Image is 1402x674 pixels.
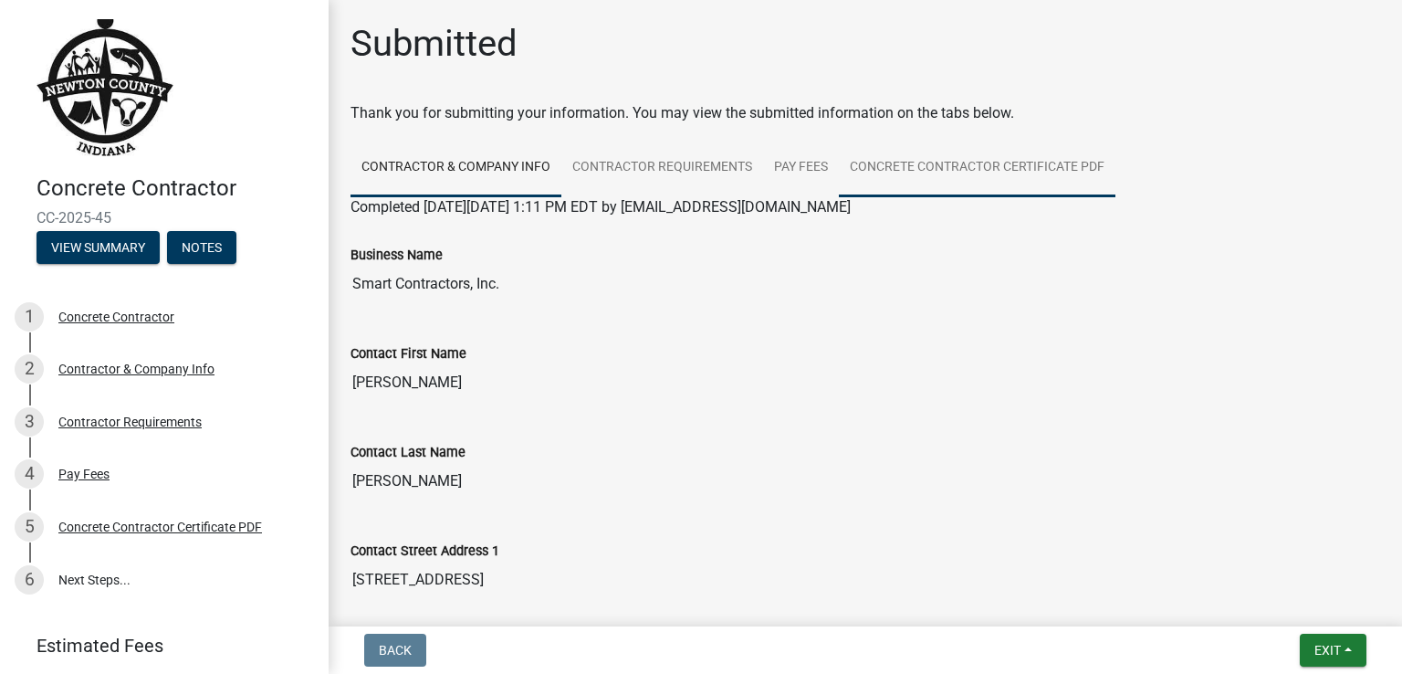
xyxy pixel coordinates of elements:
[350,447,466,459] label: Contact Last Name
[37,231,160,264] button: View Summary
[37,175,314,202] h4: Concrete Contractor
[350,249,443,262] label: Business Name
[350,22,518,66] h1: Submitted
[839,139,1115,197] a: Concrete Contractor Certificate PDF
[15,627,299,664] a: Estimated Fees
[167,241,236,256] wm-modal-confirm: Notes
[37,241,160,256] wm-modal-confirm: Summary
[15,354,44,384] div: 2
[350,139,561,197] a: Contractor & Company Info
[15,459,44,489] div: 4
[763,139,839,197] a: Pay Fees
[167,231,236,264] button: Notes
[37,19,173,156] img: Newton County, Indiana
[1300,634,1366,667] button: Exit
[58,363,214,375] div: Contractor & Company Info
[58,521,262,533] div: Concrete Contractor Certificate PDF
[364,634,426,667] button: Back
[58,468,110,480] div: Pay Fees
[15,565,44,595] div: 6
[379,643,412,658] span: Back
[15,407,44,437] div: 3
[350,348,466,361] label: Contact First Name
[350,545,499,558] label: Contact Street Address 1
[58,311,174,323] div: Concrete Contractor
[350,102,1380,124] div: Thank you for submitting your information. You may view the submitted information on the tabs below.
[37,209,292,226] span: CC-2025-45
[1314,643,1341,658] span: Exit
[15,512,44,542] div: 5
[561,139,763,197] a: Contractor Requirements
[15,302,44,332] div: 1
[350,198,851,216] span: Completed [DATE][DATE] 1:11 PM EDT by [EMAIL_ADDRESS][DOMAIN_NAME]
[58,416,202,428] div: Contractor Requirements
